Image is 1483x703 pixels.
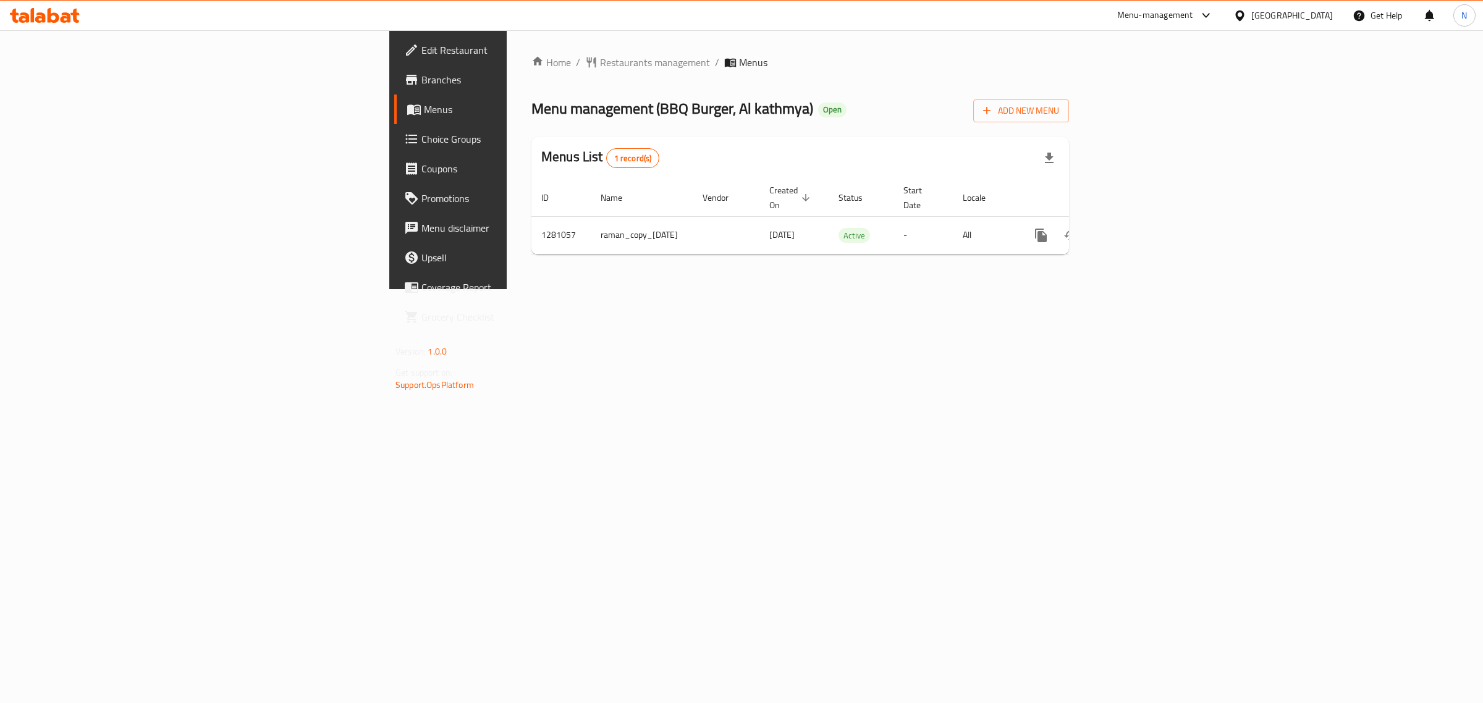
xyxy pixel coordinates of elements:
[531,55,1069,70] nav: breadcrumb
[839,190,879,205] span: Status
[739,55,767,70] span: Menus
[1251,9,1333,22] div: [GEOGRAPHIC_DATA]
[421,72,627,87] span: Branches
[715,55,719,70] li: /
[818,104,847,115] span: Open
[983,103,1059,119] span: Add New Menu
[394,213,637,243] a: Menu disclaimer
[394,95,637,124] a: Menus
[1026,221,1056,250] button: more
[428,343,447,360] span: 1.0.0
[953,216,1016,254] td: All
[894,216,953,254] td: -
[394,302,637,332] a: Grocery Checklist
[963,190,1002,205] span: Locale
[1016,179,1155,217] th: Actions
[394,243,637,272] a: Upsell
[395,364,452,381] span: Get support on:
[903,183,938,213] span: Start Date
[818,103,847,117] div: Open
[421,280,627,295] span: Coverage Report
[421,250,627,265] span: Upsell
[421,221,627,235] span: Menu disclaimer
[531,95,813,122] span: Menu management ( BBQ Burger, Al kathmya )
[585,55,710,70] a: Restaurants management
[395,377,474,393] a: Support.OpsPlatform
[394,124,637,154] a: Choice Groups
[769,183,814,213] span: Created On
[421,191,627,206] span: Promotions
[1034,143,1064,173] div: Export file
[703,190,745,205] span: Vendor
[607,153,659,164] span: 1 record(s)
[424,102,627,117] span: Menus
[973,99,1069,122] button: Add New Menu
[394,154,637,183] a: Coupons
[395,343,426,360] span: Version:
[601,190,638,205] span: Name
[541,148,659,168] h2: Menus List
[394,35,637,65] a: Edit Restaurant
[591,216,693,254] td: raman_copy_[DATE]
[1461,9,1467,22] span: N
[600,55,710,70] span: Restaurants management
[1056,221,1086,250] button: Change Status
[531,179,1155,255] table: enhanced table
[421,43,627,57] span: Edit Restaurant
[769,227,795,243] span: [DATE]
[541,190,565,205] span: ID
[394,272,637,302] a: Coverage Report
[1117,8,1193,23] div: Menu-management
[606,148,660,168] div: Total records count
[394,183,637,213] a: Promotions
[421,161,627,176] span: Coupons
[839,229,870,243] span: Active
[421,309,627,324] span: Grocery Checklist
[421,132,627,146] span: Choice Groups
[394,65,637,95] a: Branches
